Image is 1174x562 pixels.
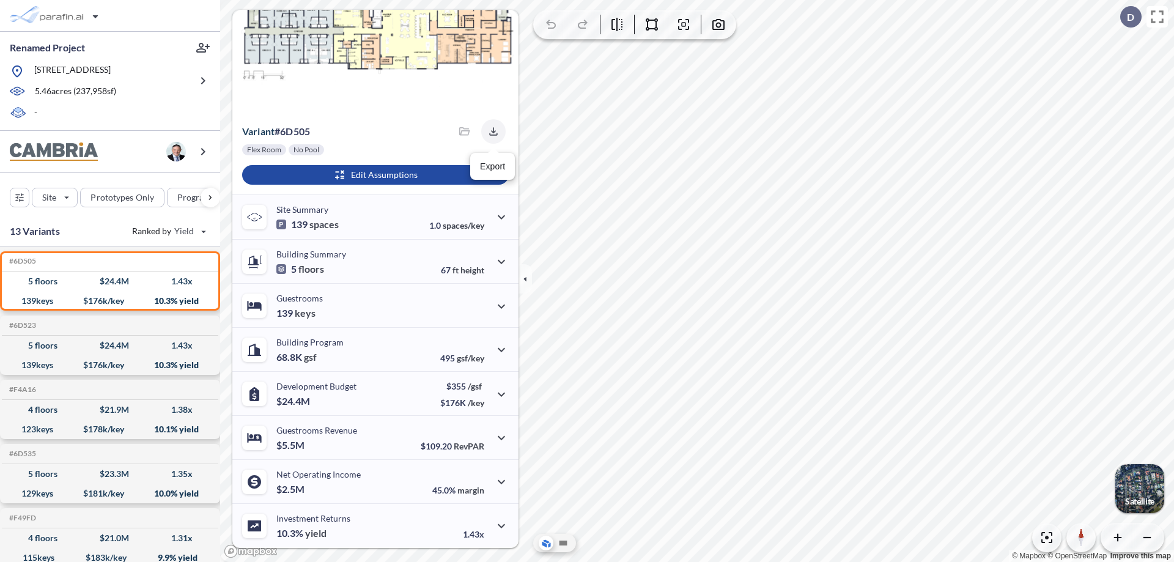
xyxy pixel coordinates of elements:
[276,527,327,539] p: 10.3%
[1115,464,1164,513] button: Switcher ImageSatellite
[7,449,36,458] h5: Click to copy the code
[351,169,418,181] p: Edit Assumptions
[295,307,316,319] span: keys
[276,351,317,363] p: 68.8K
[305,527,327,539] span: yield
[276,381,356,391] p: Development Budget
[460,265,484,275] span: height
[454,441,484,451] span: RevPAR
[276,425,357,435] p: Guestrooms Revenue
[421,441,484,451] p: $109.20
[242,125,275,137] span: Variant
[7,257,36,265] h5: Click to copy the code
[480,160,505,173] p: Export
[432,485,484,495] p: 45.0%
[7,385,36,394] h5: Click to copy the code
[1125,497,1154,506] p: Satellite
[247,145,281,155] p: Flex Room
[166,142,186,161] img: user logo
[242,125,310,138] p: # 6d505
[276,513,350,523] p: Investment Returns
[224,544,278,558] a: Mapbox homepage
[539,536,553,550] button: Aerial View
[90,191,154,204] p: Prototypes Only
[457,485,484,495] span: margin
[10,142,98,161] img: BrandImage
[34,64,111,79] p: [STREET_ADDRESS]
[1012,552,1046,560] a: Mapbox
[34,106,37,120] p: -
[35,85,116,98] p: 5.46 acres ( 237,958 sf)
[167,188,233,207] button: Program
[293,145,319,155] p: No Pool
[1127,12,1134,23] p: D
[309,218,339,231] span: spaces
[468,397,484,408] span: /key
[441,265,484,275] p: 67
[452,265,459,275] span: ft
[276,293,323,303] p: Guestrooms
[1115,464,1164,513] img: Switcher Image
[443,220,484,231] span: spaces/key
[10,41,85,54] p: Renamed Project
[440,381,484,391] p: $355
[276,263,324,275] p: 5
[276,395,312,407] p: $24.4M
[429,220,484,231] p: 1.0
[298,263,324,275] span: floors
[440,397,484,408] p: $176K
[122,221,214,241] button: Ranked by Yield
[276,483,306,495] p: $2.5M
[7,514,36,522] h5: Click to copy the code
[556,536,570,550] button: Site Plan
[177,191,212,204] p: Program
[10,224,60,238] p: 13 Variants
[80,188,164,207] button: Prototypes Only
[276,337,344,347] p: Building Program
[463,529,484,539] p: 1.43x
[276,307,316,319] p: 139
[276,204,328,215] p: Site Summary
[276,439,306,451] p: $5.5M
[304,351,317,363] span: gsf
[440,353,484,363] p: 495
[457,353,484,363] span: gsf/key
[276,218,339,231] p: 139
[7,321,36,330] h5: Click to copy the code
[174,225,194,237] span: Yield
[276,469,361,479] p: Net Operating Income
[242,165,509,185] button: Edit Assumptions
[1110,552,1171,560] a: Improve this map
[276,249,346,259] p: Building Summary
[468,381,482,391] span: /gsf
[42,191,56,204] p: Site
[32,188,78,207] button: Site
[1047,552,1107,560] a: OpenStreetMap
